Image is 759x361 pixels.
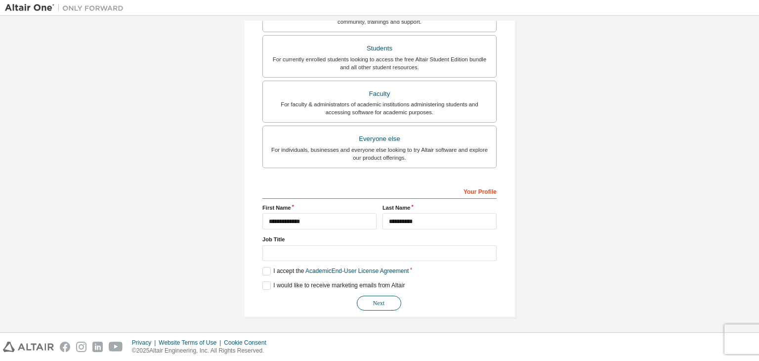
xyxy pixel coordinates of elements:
[3,342,54,352] img: altair_logo.svg
[60,342,70,352] img: facebook.svg
[382,204,497,212] label: Last Name
[92,342,103,352] img: linkedin.svg
[269,87,490,101] div: Faculty
[5,3,128,13] img: Altair One
[262,235,497,243] label: Job Title
[269,42,490,55] div: Students
[109,342,123,352] img: youtube.svg
[262,267,409,275] label: I accept the
[132,339,159,347] div: Privacy
[262,183,497,199] div: Your Profile
[269,132,490,146] div: Everyone else
[357,296,401,311] button: Next
[269,55,490,71] div: For currently enrolled students looking to access the free Altair Student Edition bundle and all ...
[224,339,272,347] div: Cookie Consent
[262,281,405,290] label: I would like to receive marketing emails from Altair
[262,204,377,212] label: First Name
[269,100,490,116] div: For faculty & administrators of academic institutions administering students and accessing softwa...
[305,268,409,274] a: Academic End-User License Agreement
[159,339,224,347] div: Website Terms of Use
[76,342,86,352] img: instagram.svg
[132,347,272,355] p: © 2025 Altair Engineering, Inc. All Rights Reserved.
[269,146,490,162] div: For individuals, businesses and everyone else looking to try Altair software and explore our prod...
